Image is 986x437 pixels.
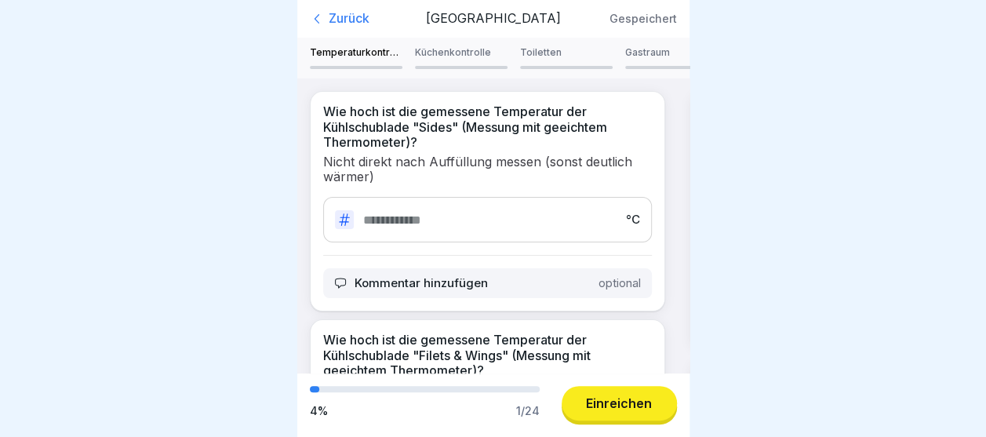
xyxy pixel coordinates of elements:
[355,276,488,290] p: Kommentar hinzufügen
[310,405,328,418] div: 4 %
[609,13,677,26] p: Gespeichert
[323,104,652,150] p: Wie hoch ist die gemessene Temperatur der Kühlschublade "Sides" (Messung mit geeichtem Thermometer)?
[323,155,652,184] p: Nicht direkt nach Auffüllung messen (sonst deutlich wärmer)
[520,47,613,58] p: Toiletten
[426,11,561,26] p: [GEOGRAPHIC_DATA]
[516,405,540,418] div: 1 / 24
[599,276,641,290] p: optional
[323,333,652,378] p: Wie hoch ist die gemessene Temperatur der Kühlschublade "Filets & Wings" (Messung mit geeichtem T...
[415,47,508,58] p: Küchenkontrolle
[310,11,418,27] div: Zurück
[562,386,677,421] button: Einreichen
[625,47,718,58] p: Gastraum
[310,47,402,58] p: Temperaturkontrollen (HACCP)
[626,213,640,227] p: °C
[586,396,652,410] div: Einreichen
